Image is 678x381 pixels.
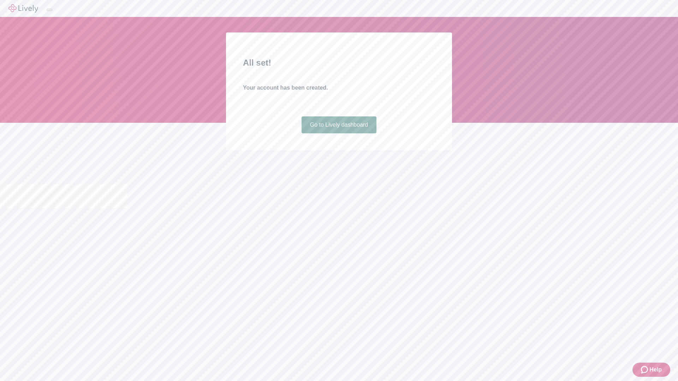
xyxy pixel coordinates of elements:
[243,84,435,92] h4: Your account has been created.
[641,365,649,374] svg: Zendesk support icon
[47,9,52,11] button: Log out
[302,116,377,133] a: Go to Lively dashboard
[632,363,670,377] button: Zendesk support iconHelp
[243,56,435,69] h2: All set!
[649,365,662,374] span: Help
[8,4,38,13] img: Lively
